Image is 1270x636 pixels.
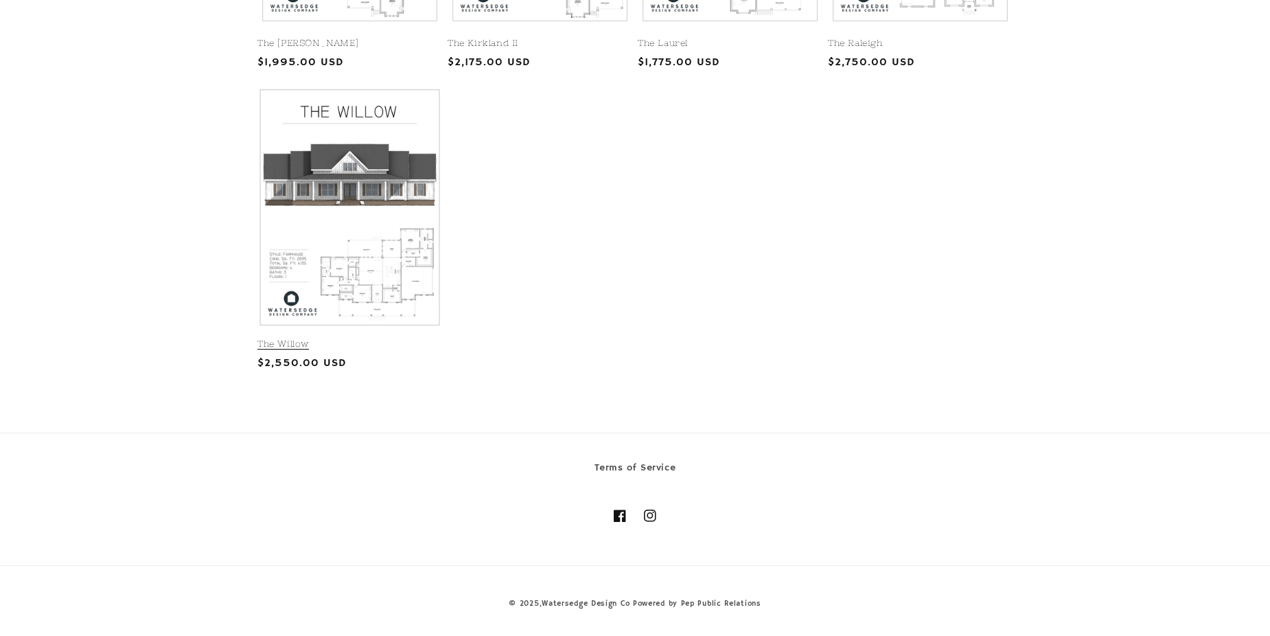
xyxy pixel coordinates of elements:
a: Terms of Service [594,459,676,480]
a: Watersedge Design Co [542,599,630,609]
a: The Willow [257,339,442,350]
a: The [PERSON_NAME] [257,38,442,49]
a: The Raleigh [828,38,1013,49]
a: The Laurel [638,38,822,49]
a: The Kirkland II [448,38,632,49]
a: Powered by Pep Public Relations [633,599,761,609]
small: © 2025, [509,599,630,609]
